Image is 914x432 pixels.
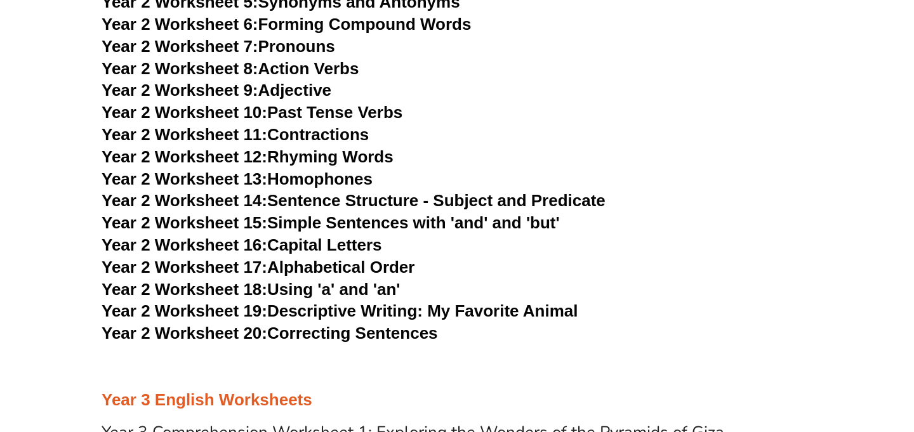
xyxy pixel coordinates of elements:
[102,59,359,78] a: Year 2 Worksheet 8:Action Verbs
[102,37,258,56] span: Year 2 Worksheet 7:
[102,324,438,343] a: Year 2 Worksheet 20:Correcting Sentences
[102,191,267,210] span: Year 2 Worksheet 14:
[102,125,267,144] span: Year 2 Worksheet 11:
[102,258,267,277] span: Year 2 Worksheet 17:
[102,147,267,166] span: Year 2 Worksheet 12:
[102,15,258,34] span: Year 2 Worksheet 6:
[102,81,331,100] a: Year 2 Worksheet 9:Adjective
[102,213,560,232] a: Year 2 Worksheet 15:Simple Sentences with 'and' and 'but'
[102,103,267,122] span: Year 2 Worksheet 10:
[102,191,606,210] a: Year 2 Worksheet 14:Sentence Structure - Subject and Predicate
[102,301,578,320] a: Year 2 Worksheet 19:Descriptive Writing: My Favorite Animal
[102,258,414,277] a: Year 2 Worksheet 17:Alphabetical Order
[102,59,258,78] span: Year 2 Worksheet 8:
[102,235,381,254] a: Year 2 Worksheet 16:Capital Letters
[102,301,267,320] span: Year 2 Worksheet 19:
[102,213,267,232] span: Year 2 Worksheet 15:
[102,324,267,343] span: Year 2 Worksheet 20:
[102,125,369,144] a: Year 2 Worksheet 11:Contractions
[851,371,914,432] iframe: Chat Widget
[102,235,267,254] span: Year 2 Worksheet 16:
[102,169,373,188] a: Year 2 Worksheet 13:Homophones
[102,15,471,34] a: Year 2 Worksheet 6:Forming Compound Words
[102,169,267,188] span: Year 2 Worksheet 13:
[102,389,812,411] h3: Year 3 English Worksheets
[102,81,258,100] span: Year 2 Worksheet 9:
[102,103,402,122] a: Year 2 Worksheet 10:Past Tense Verbs
[102,37,335,56] a: Year 2 Worksheet 7:Pronouns
[102,280,400,299] a: Year 2 Worksheet 18:Using 'a' and 'an'
[102,280,267,299] span: Year 2 Worksheet 18:
[102,147,394,166] a: Year 2 Worksheet 12:Rhyming Words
